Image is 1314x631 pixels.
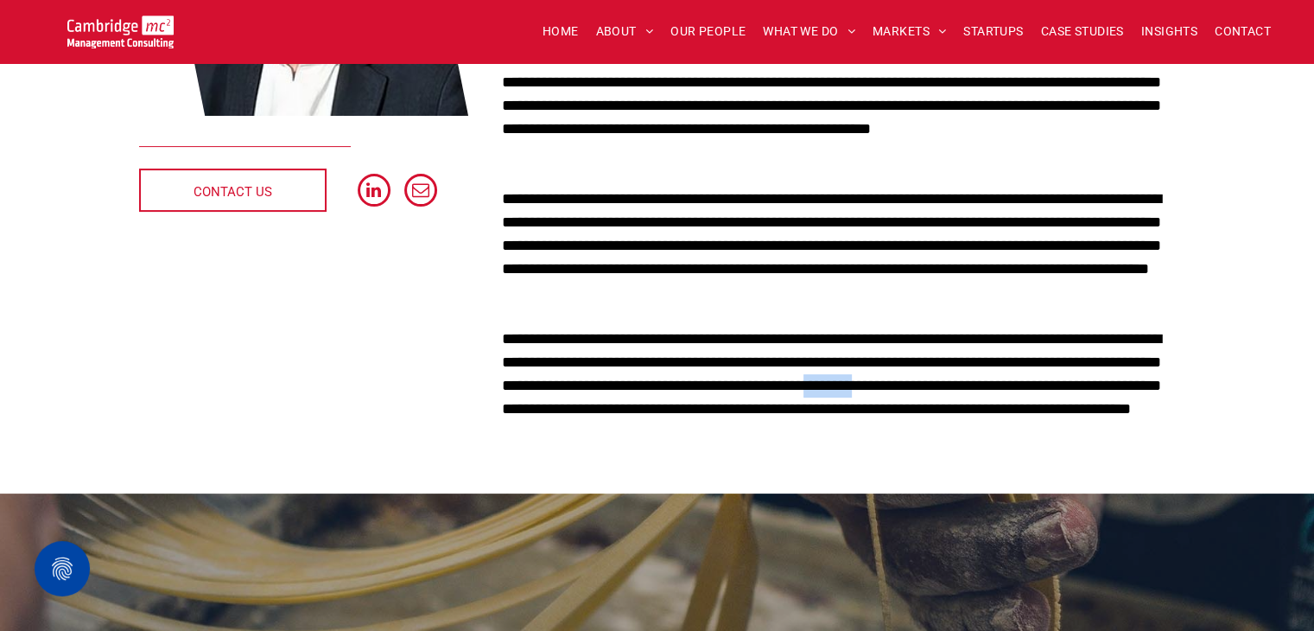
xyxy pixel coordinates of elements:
[67,18,174,36] a: Your Business Transformed | Cambridge Management Consulting
[194,170,272,214] span: CONTACT US
[754,18,864,45] a: WHAT WE DO
[587,18,663,45] a: ABOUT
[955,18,1032,45] a: STARTUPS
[67,16,174,48] img: Go to Homepage
[358,174,390,211] a: linkedin
[404,174,437,211] a: email
[864,18,955,45] a: MARKETS
[1206,18,1279,45] a: CONTACT
[1133,18,1206,45] a: INSIGHTS
[534,18,587,45] a: HOME
[1032,18,1133,45] a: CASE STUDIES
[662,18,754,45] a: OUR PEOPLE
[139,169,327,212] a: CONTACT US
